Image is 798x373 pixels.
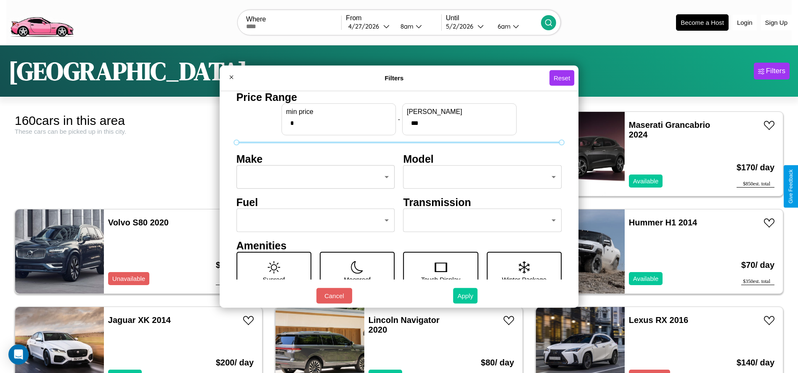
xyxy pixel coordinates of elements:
button: Sign Up [761,15,792,30]
p: Unavailable [112,273,145,284]
div: 8am [396,22,416,30]
label: Until [446,14,541,22]
div: Give Feedback [788,169,794,204]
p: Moonroof [344,273,371,285]
p: Sunroof [263,273,285,285]
button: Apply [453,288,477,304]
label: From [346,14,441,22]
button: Cancel [316,288,352,304]
div: Filters [766,67,785,75]
p: Available [633,175,659,187]
p: Winter Package [502,273,546,285]
button: 4/27/2026 [346,22,393,31]
a: Lexus RX 2016 [629,315,688,325]
a: Maserati Grancabrio 2024 [629,120,710,139]
div: $ 850 est. total [737,181,774,188]
h4: Make [236,153,395,165]
div: 6am [493,22,513,30]
button: Filters [754,63,790,79]
h4: Fuel [236,196,395,208]
div: 5 / 2 / 2026 [446,22,477,30]
a: Lincoln Navigator 2020 [369,315,440,334]
p: Touch Display [421,273,460,285]
div: Open Intercom Messenger [8,344,29,365]
button: 8am [394,22,441,31]
p: - [398,114,400,125]
button: Reset [549,70,574,86]
button: Login [733,15,757,30]
h3: $ 180 / day [216,252,254,278]
div: $ 900 est. total [216,278,254,285]
div: 160 cars in this area [15,114,262,128]
h4: Price Range [236,91,562,103]
h4: Model [403,153,562,165]
h4: Transmission [403,196,562,208]
a: Jaguar XK 2014 [108,315,171,325]
a: Hummer H1 2014 [629,218,697,227]
div: 4 / 27 / 2026 [348,22,383,30]
h1: [GEOGRAPHIC_DATA] [8,54,247,88]
button: Become a Host [676,14,729,31]
h3: $ 170 / day [737,154,774,181]
label: min price [286,108,391,115]
p: Available [633,273,659,284]
img: logo [6,4,77,39]
a: Volvo S80 2020 [108,218,169,227]
div: These cars can be picked up in this city. [15,128,262,135]
div: $ 350 est. total [741,278,774,285]
label: [PERSON_NAME] [407,108,512,115]
h3: $ 70 / day [741,252,774,278]
label: Where [246,16,341,23]
button: 6am [491,22,541,31]
h4: Amenities [236,239,562,251]
h4: Filters [239,74,549,82]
